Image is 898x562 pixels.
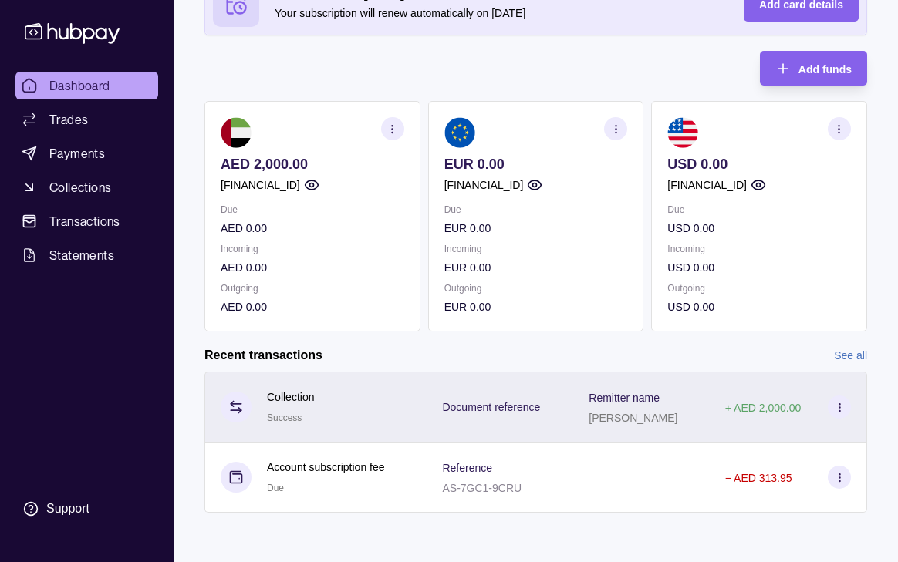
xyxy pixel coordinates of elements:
[267,412,302,423] span: Success
[221,241,404,257] p: Incoming
[725,472,792,484] p: − AED 313.95
[444,298,628,315] p: EUR 0.00
[15,106,158,133] a: Trades
[798,63,852,76] span: Add funds
[15,173,158,201] a: Collections
[15,72,158,99] a: Dashboard
[15,207,158,235] a: Transactions
[444,156,628,173] p: EUR 0.00
[667,177,747,194] p: [FINANCIAL_ID]
[275,5,713,22] p: Your subscription will renew automatically on [DATE]
[49,110,88,129] span: Trades
[267,459,385,476] p: Account subscription fee
[221,177,300,194] p: [FINANCIAL_ID]
[442,462,492,474] p: Reference
[444,220,628,237] p: EUR 0.00
[725,402,801,414] p: + AED 2,000.00
[15,241,158,269] a: Statements
[15,493,158,525] a: Support
[221,201,404,218] p: Due
[667,201,851,218] p: Due
[667,280,851,297] p: Outgoing
[15,140,158,167] a: Payments
[221,156,404,173] p: AED 2,000.00
[221,298,404,315] p: AED 0.00
[221,117,252,148] img: ae
[49,246,114,264] span: Statements
[442,401,540,413] p: Document reference
[444,117,475,148] img: eu
[667,259,851,276] p: USD 0.00
[589,392,660,404] p: Remitter name
[49,144,105,163] span: Payments
[267,483,284,493] span: Due
[442,482,522,494] p: AS-7GC1-9CRU
[221,280,404,297] p: Outgoing
[444,259,628,276] p: EUR 0.00
[46,500,89,517] div: Support
[221,259,404,276] p: AED 0.00
[49,212,120,231] span: Transactions
[667,117,698,148] img: us
[589,412,677,424] p: [PERSON_NAME]
[667,220,851,237] p: USD 0.00
[667,298,851,315] p: USD 0.00
[760,51,867,86] button: Add funds
[204,347,322,364] h2: Recent transactions
[834,347,867,364] a: See all
[667,156,851,173] p: USD 0.00
[444,280,628,297] p: Outgoing
[444,241,628,257] p: Incoming
[444,201,628,218] p: Due
[267,389,314,406] p: Collection
[49,76,110,95] span: Dashboard
[444,177,524,194] p: [FINANCIAL_ID]
[221,220,404,237] p: AED 0.00
[667,241,851,257] p: Incoming
[49,178,111,197] span: Collections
